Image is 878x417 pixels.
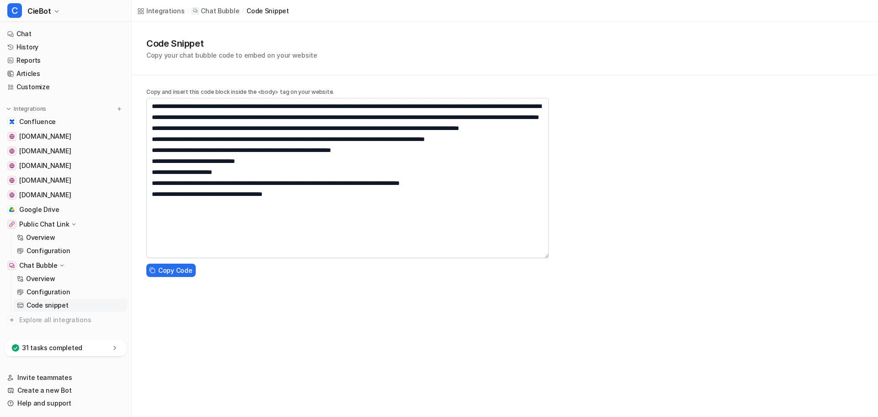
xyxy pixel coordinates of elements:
[9,192,15,198] img: software.ciemetric.com
[19,146,71,156] span: [DOMAIN_NAME]
[13,231,128,244] a: Overview
[19,220,70,229] p: Public Chat Link
[9,134,15,139] img: cienapps.com
[4,145,128,157] a: cieblink.com[DOMAIN_NAME]
[19,261,58,270] p: Chat Bubble
[13,299,128,312] a: Code snippet
[4,189,128,201] a: software.ciemetric.com[DOMAIN_NAME]
[13,286,128,298] a: Configuration
[26,274,55,283] p: Overview
[4,371,128,384] a: Invite teammates
[19,190,71,200] span: [DOMAIN_NAME]
[149,267,155,273] img: copy
[9,163,15,168] img: app.cieblink.com
[9,263,15,268] img: Chat Bubble
[201,6,239,16] p: Chat Bubble
[5,106,12,112] img: expand menu
[4,384,128,397] a: Create a new Bot
[19,132,71,141] span: [DOMAIN_NAME]
[4,203,128,216] a: Google DriveGoogle Drive
[146,37,317,50] h1: Code Snippet
[9,178,15,183] img: ciemetric.com
[27,5,51,17] span: CieBot
[4,314,128,326] a: Explore all integrations
[9,222,15,227] img: Public Chat Link
[19,313,124,327] span: Explore all integrations
[242,7,244,15] span: /
[4,397,128,410] a: Help and support
[19,176,71,185] span: [DOMAIN_NAME]
[4,104,49,114] button: Integrations
[4,67,128,80] a: Articles
[4,174,128,187] a: ciemetric.com[DOMAIN_NAME]
[146,88,549,96] p: Copy and insert this code block inside the <body> tag on your website.
[27,246,70,255] p: Configuration
[22,343,82,352] p: 31 tasks completed
[7,315,16,325] img: explore all integrations
[158,265,192,275] span: Copy Code
[4,159,128,172] a: app.cieblink.com[DOMAIN_NAME]
[4,130,128,143] a: cienapps.com[DOMAIN_NAME]
[27,301,69,310] p: Code snippet
[13,244,128,257] a: Configuration
[192,6,239,16] a: Chat Bubble
[4,27,128,40] a: Chat
[19,205,59,214] span: Google Drive
[146,50,317,60] p: Copy your chat bubble code to embed on your website
[146,6,185,16] div: Integrations
[13,272,128,285] a: Overview
[19,117,56,126] span: Confluence
[4,41,128,54] a: History
[19,161,71,170] span: [DOMAIN_NAME]
[4,81,128,93] a: Customize
[27,287,70,297] p: Configuration
[246,6,289,16] a: code snippet
[187,7,189,15] span: /
[4,54,128,67] a: Reports
[146,264,196,277] button: Copy Code
[116,106,123,112] img: menu_add.svg
[26,233,55,242] p: Overview
[7,3,22,18] span: C
[9,207,15,212] img: Google Drive
[14,105,46,113] p: Integrations
[9,119,15,125] img: Confluence
[4,115,128,128] a: ConfluenceConfluence
[137,6,185,16] a: Integrations
[9,148,15,154] img: cieblink.com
